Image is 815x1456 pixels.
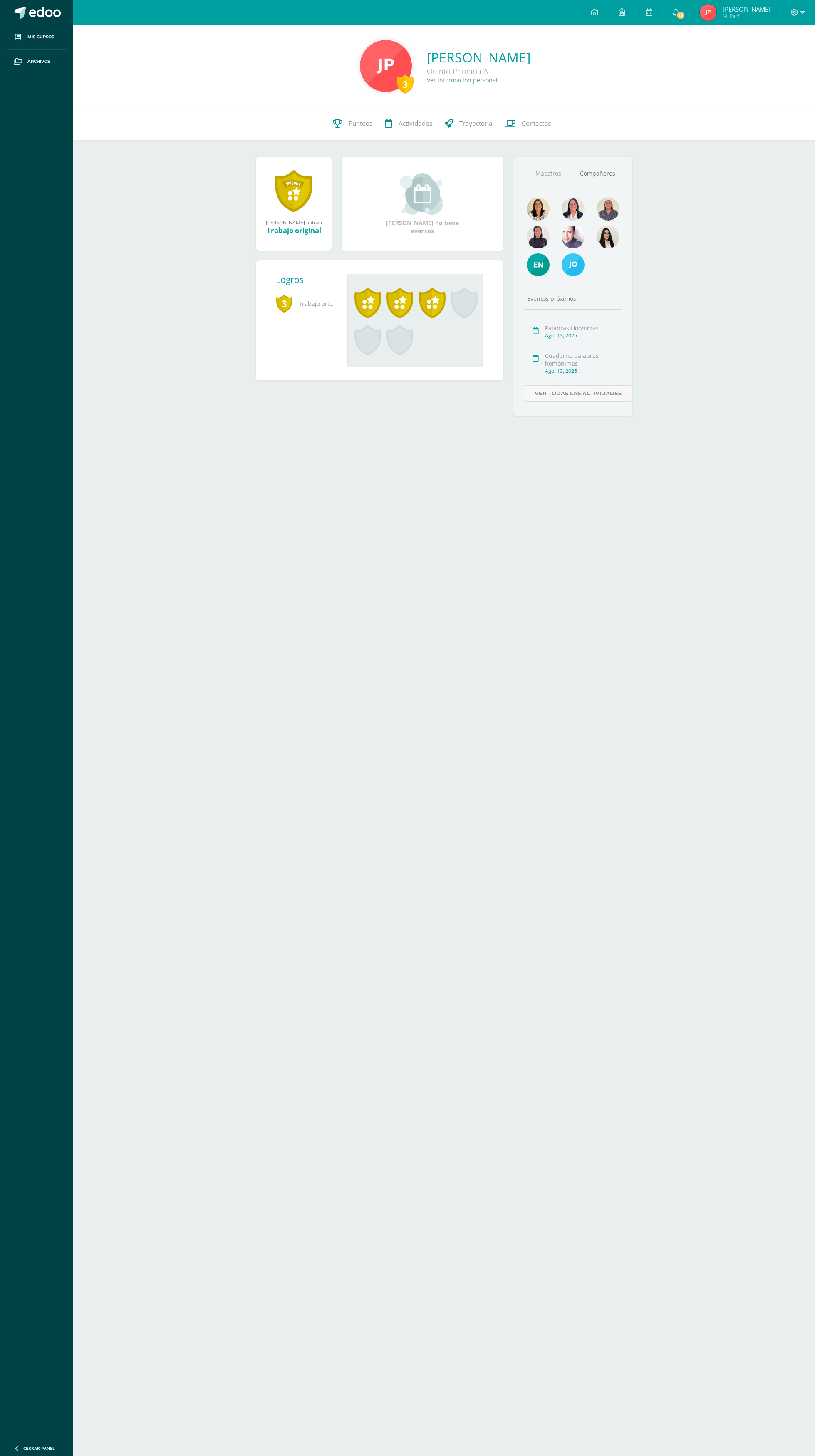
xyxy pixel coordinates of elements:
[276,292,334,315] span: Trabajo original
[700,4,716,21] img: 089b4683cd403c2154ff1001a38073b0.png
[427,76,503,84] a: Ver información personal...
[676,11,685,20] span: 22
[545,367,619,375] div: Ago. 13, 2025
[397,74,414,94] div: 3
[379,107,438,140] a: Actividades
[327,107,379,140] a: Punteos
[264,219,323,226] div: [PERSON_NAME] obtuvo
[545,332,619,339] div: Ago. 13, 2025
[399,119,432,128] span: Actividades
[562,253,585,276] img: 3e9e4233b3f9cde1b2f380faa16d83d5.png
[349,119,372,128] span: Punteos
[23,1445,55,1451] span: Cerrar panel
[459,119,493,128] span: Trayectoria
[597,198,619,221] img: 8f3bf19539481b212b8ab3c0cdc72ac6.png
[7,50,67,74] a: Archivos
[427,48,530,66] a: [PERSON_NAME]
[7,25,67,50] a: Mis cursos
[527,253,550,276] img: e4e25d66bd50ed3745d37a230cf1e994.png
[597,226,619,248] img: 6e2f20004b8c097e66f8a099974e0ff1.png
[27,58,50,65] span: Archivos
[723,5,770,13] span: [PERSON_NAME]
[527,198,550,221] img: 876c69fb502899f7a2bc55a9ba2fa0e7.png
[276,274,341,285] div: Logros
[427,66,530,76] div: Quinto Primaria A
[545,324,619,332] div: Palabras Hoónimas
[723,12,770,20] span: Mi Perfil
[524,163,573,184] a: Maestros
[524,295,622,303] div: Eventos próximos
[499,107,557,140] a: Contactos
[27,34,54,40] span: Mis cursos
[545,352,619,367] div: Cuaderno palabras homónimas
[381,173,464,235] div: [PERSON_NAME] no tiene eventos
[276,294,292,313] span: 3
[522,119,551,128] span: Contactos
[438,107,499,140] a: Trayectoria
[562,226,585,248] img: a8e8556f48ef469a8de4653df9219ae6.png
[573,163,622,184] a: Compañeros
[360,40,412,92] img: ff0451ccc6a23f8ed149b075e208ccda.png
[524,385,632,402] a: Ver todas las actividades
[264,226,323,235] div: Trabajo original
[562,198,585,221] img: 408a551ef2c74b912fbe9346b0557d9b.png
[527,226,550,248] img: 041e67bb1815648f1c28e9f895bf2be1.png
[400,173,445,215] img: event_small.png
